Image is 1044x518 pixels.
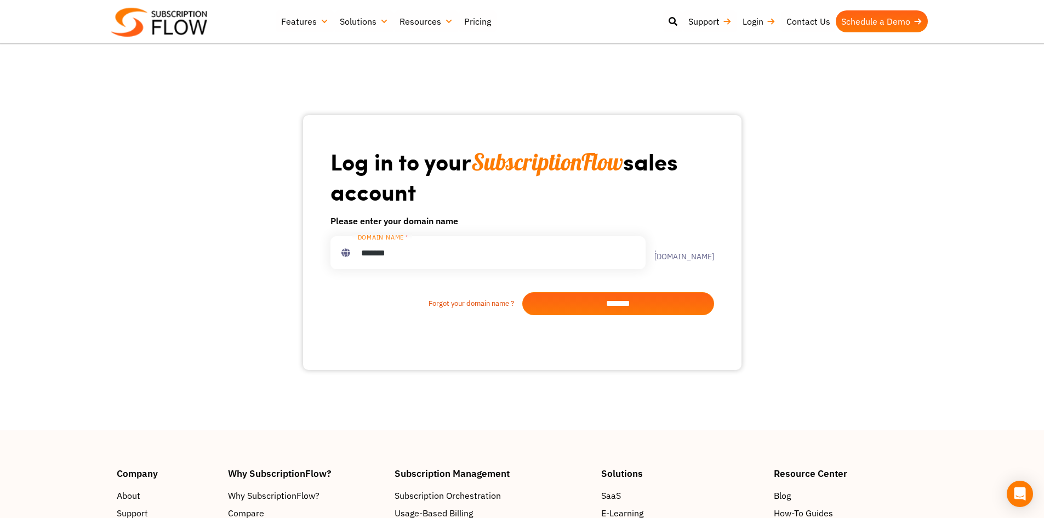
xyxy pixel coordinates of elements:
h1: Log in to your sales account [330,147,714,206]
a: Login [737,10,781,32]
h4: Solutions [601,469,763,478]
span: Blog [774,489,791,502]
a: Schedule a Demo [836,10,928,32]
a: SaaS [601,489,763,502]
h4: Company [117,469,218,478]
a: Contact Us [781,10,836,32]
img: Subscriptionflow [111,8,207,37]
h4: Subscription Management [395,469,591,478]
div: Open Intercom Messenger [1007,481,1033,507]
a: Pricing [459,10,497,32]
a: Subscription Orchestration [395,489,591,502]
h4: Why SubscriptionFlow? [228,469,384,478]
h6: Please enter your domain name [330,214,714,227]
label: .[DOMAIN_NAME] [646,245,714,260]
a: About [117,489,218,502]
a: Why SubscriptionFlow? [228,489,384,502]
h4: Resource Center [774,469,927,478]
a: Forgot your domain name ? [330,298,522,309]
a: Features [276,10,334,32]
a: Blog [774,489,927,502]
span: SaaS [601,489,621,502]
a: Support [683,10,737,32]
span: Subscription Orchestration [395,489,501,502]
span: Why SubscriptionFlow? [228,489,320,502]
a: Solutions [334,10,394,32]
span: SubscriptionFlow [471,147,623,177]
a: Resources [394,10,459,32]
span: About [117,489,140,502]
